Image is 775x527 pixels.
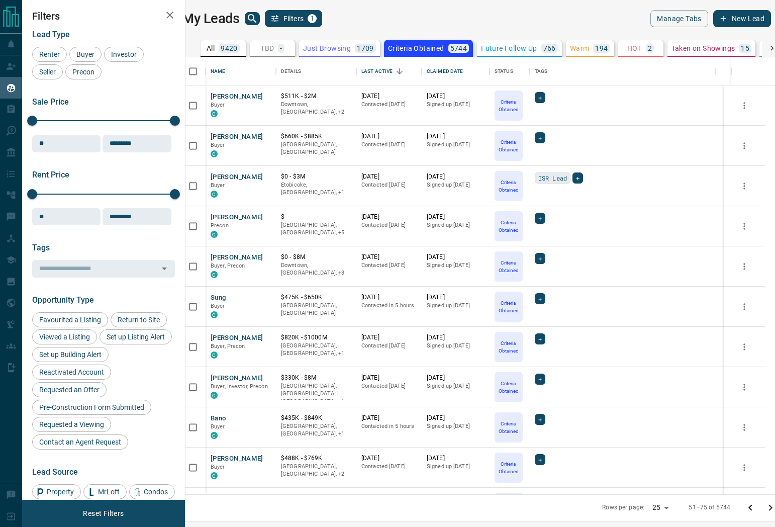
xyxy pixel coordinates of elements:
div: Details [281,57,301,85]
button: Trey B [211,494,230,504]
p: [DATE] [361,132,417,141]
div: condos.ca [211,150,218,157]
p: [DATE] [427,253,485,261]
p: [DATE] [361,454,417,463]
div: Name [206,57,276,85]
p: [DATE] [361,253,417,261]
p: Criteria Obtained [496,259,522,274]
span: Tags [32,243,50,252]
div: Seller [32,64,63,79]
div: condos.ca [211,191,218,198]
span: + [538,334,542,344]
button: Open [157,261,171,276]
div: + [535,253,545,264]
div: Tags [535,57,548,85]
span: Buyer [211,464,225,470]
span: Buyer [211,303,225,309]
div: Renter [32,47,67,62]
p: Contacted [DATE] [361,261,417,270]
button: more [737,138,752,153]
button: [PERSON_NAME] [211,333,263,343]
p: $488K - $769K [281,454,351,463]
p: $511K - $2M [281,92,351,101]
p: 1709 [357,45,374,52]
span: Favourited a Listing [36,316,105,324]
span: Property [43,488,77,496]
span: Opportunity Type [32,295,94,305]
div: condos.ca [211,352,218,359]
button: [PERSON_NAME] [211,253,263,262]
button: Sort [393,64,407,78]
button: Bano [211,414,227,423]
span: Sale Price [32,97,69,107]
p: Criteria Obtained [496,138,522,153]
p: [DATE] [361,172,417,181]
div: condos.ca [211,472,218,479]
span: Return to Site [114,316,163,324]
span: + [538,455,542,465]
p: Taken on Showings [671,45,735,52]
span: + [538,133,542,143]
div: 25 [648,500,672,515]
button: more [737,299,752,314]
div: MrLoft [83,484,127,499]
button: [PERSON_NAME] [211,454,263,464]
p: Signed up [DATE] [427,302,485,310]
div: + [535,374,545,385]
p: Signed up [DATE] [427,141,485,149]
p: [GEOGRAPHIC_DATA], [GEOGRAPHIC_DATA] [281,141,351,156]
p: Contacted [DATE] [361,221,417,229]
h2: Filters [32,10,175,22]
button: Sung [211,293,226,303]
div: Set up Building Alert [32,347,109,362]
p: Contacted [DATE] [361,101,417,109]
p: [DATE] [427,293,485,302]
div: Precon [65,64,102,79]
p: Midtown | Central, Toronto [281,101,351,116]
div: condos.ca [211,110,218,117]
div: Favourited a Listing [32,312,108,327]
div: Claimed Date [422,57,490,85]
span: Lead Type [32,30,70,39]
p: 5744 [450,45,467,52]
div: condos.ca [211,432,218,439]
p: Toronto [281,422,351,438]
p: [DATE] [361,374,417,382]
div: Viewed a Listing [32,329,97,344]
span: ISR Lead [538,173,567,183]
p: [DATE] [427,454,485,463]
p: Contacted [DATE] [361,463,417,471]
p: Warm [570,45,590,52]
p: Criteria Obtained [496,339,522,355]
span: Buyer [211,182,225,189]
div: Set up Listing Alert [100,329,172,344]
button: [PERSON_NAME] [211,213,263,222]
p: Criteria Obtained [496,179,522,194]
p: [DATE] [361,494,417,503]
button: more [737,420,752,435]
span: Set up Building Alert [36,350,105,359]
p: Signed up [DATE] [427,342,485,350]
p: Criteria Obtained [496,420,522,435]
h1: My Leads [182,11,240,27]
div: Pre-Construction Form Submitted [32,400,151,415]
p: Rows per page: [602,503,644,512]
span: Contact an Agent Request [36,438,125,446]
p: HOT [627,45,642,52]
p: Criteria Obtained [496,460,522,475]
p: Criteria Obtained [496,299,522,314]
button: Filters1 [265,10,323,27]
p: $0 - $8M [281,253,351,261]
div: Status [490,57,530,85]
p: 2 [648,45,652,52]
p: $820K - $1000M [281,333,351,342]
span: Reactivated Account [36,368,108,376]
p: $--- [281,213,351,221]
span: Buyer [73,50,98,58]
p: 194 [595,45,608,52]
p: [DATE] [427,132,485,141]
div: + [535,132,545,143]
div: Requested an Offer [32,382,107,397]
span: Seller [36,68,59,76]
button: [PERSON_NAME] [211,172,263,182]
